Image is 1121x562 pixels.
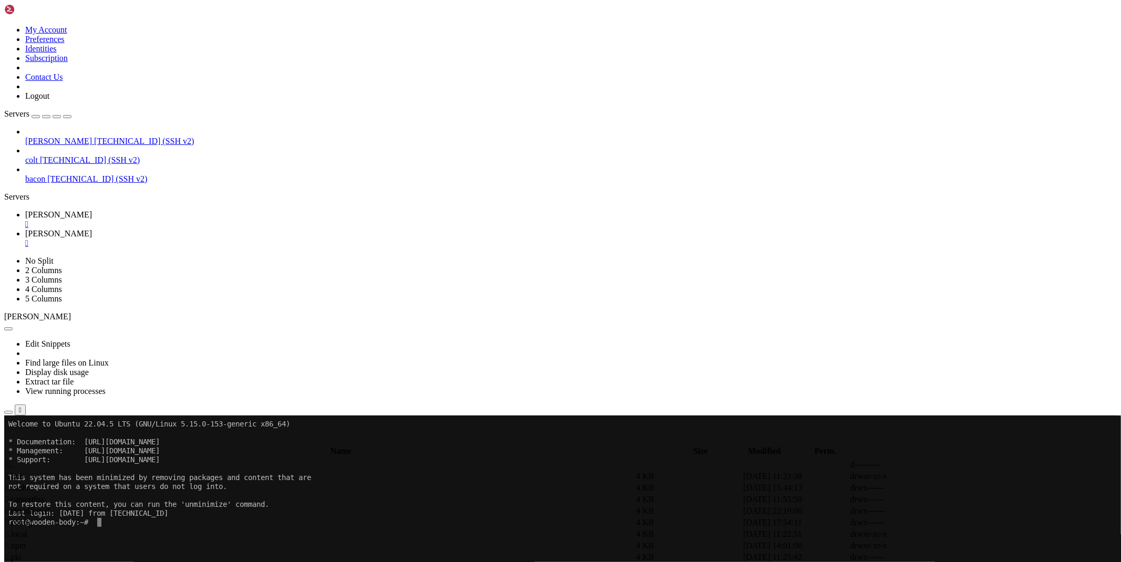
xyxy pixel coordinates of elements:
th: Name: activate to sort column descending [5,446,676,456]
a: 4 Columns [25,285,62,294]
a: View running processes [25,387,106,396]
li: colt [TECHNICAL_ID] (SSH v2) [25,146,1117,165]
span: [TECHNICAL_ID] (SSH v2) [40,155,140,164]
x-row: Welcome to Ubuntu 22.04.5 LTS (GNU/Linux 5.15.0-153-generic x86_64) [4,4,984,13]
td: drwx------ [850,483,956,493]
a:  [25,220,1117,229]
a: No Split [25,256,54,265]
td: 4 KB [635,529,742,539]
span:  [6,529,9,538]
span: .cache [6,483,30,492]
img: Shellngn [4,4,65,15]
a: maus [25,210,1117,229]
td: 4 KB [635,471,742,482]
span:  [6,553,9,561]
a: 2 Columns [25,266,62,275]
x-row: not required on a system that users do not log into. [4,67,984,76]
div:  [19,406,22,414]
a: My Account [25,25,67,34]
td: 4 KB [635,483,742,493]
td: drwxr-xr-x [850,471,956,482]
td: 4 KB [635,506,742,516]
span: .. [6,460,13,469]
span: [PERSON_NAME] [4,312,71,321]
a: bacon [TECHNICAL_ID] (SSH v2) [25,174,1117,184]
td: 4 KB [635,517,742,528]
span: [TECHNICAL_ID] (SSH v2) [94,137,194,145]
span:  [6,472,9,481]
x-row: Last login: [DATE] from [TECHNICAL_ID] [4,93,984,102]
x-row: This system has been minimized by removing packages and content that are [4,58,984,67]
span: [TECHNICAL_ID] (SSH v2) [47,174,147,183]
span: [PERSON_NAME] [25,137,92,145]
a: 5 Columns [25,294,62,303]
x-row: * Documentation: [URL][DOMAIN_NAME] [4,22,984,31]
a: Subscription [25,54,68,63]
li: [PERSON_NAME] [TECHNICAL_ID] (SSH v2) [25,127,1117,146]
th: Modified: activate to sort column ascending [725,446,804,456]
x-row: To restore this content, you can run the 'unminimize' command. [4,85,984,93]
td: d--------- [850,460,956,470]
td: drwx------ [850,517,956,528]
span: colt [25,155,38,164]
td: drwxr-xr-x [850,529,956,539]
a: Servers [4,109,71,118]
td: 4 KB [635,540,742,551]
span: .local [6,529,27,538]
x-row: * Support: [URL][DOMAIN_NAME] [4,40,984,49]
a: maus [25,229,1117,248]
a: Contact Us [25,72,63,81]
a: Logout [25,91,49,100]
td: [DATE] 11:22:51 [743,529,849,539]
a: Find large files on Linux [25,358,109,367]
td: drwx------ [850,506,956,516]
td: [DATE] 14:01:00 [743,540,849,551]
span: .bun [6,472,24,481]
a: colt [TECHNICAL_ID] (SSH v2) [25,155,1117,165]
x-row: root@wooden-body:~# [4,102,984,111]
span:  [6,460,9,469]
button:  [15,404,26,415]
span: bacon [25,174,45,183]
td: [DATE] 17:54:11 [743,517,849,528]
span: .npm [6,541,26,550]
span:  [6,506,9,515]
span: .camoufox [6,495,45,504]
a: Preferences [25,35,65,44]
td: [DATE] 11:55:50 [743,494,849,505]
td: [DATE] 15:44:13 [743,483,849,493]
a:  [25,238,1117,248]
span: [PERSON_NAME] [25,229,92,238]
x-row: * Management: [URL][DOMAIN_NAME] [4,31,984,40]
a: Extract tar file [25,377,74,386]
span: .pki [6,553,22,561]
th: Size: activate to sort column ascending [677,446,723,456]
div: Servers [4,192,1117,202]
li: bacon [TECHNICAL_ID] (SSH v2) [25,165,1117,184]
span:  [6,541,9,550]
td: drwxr-xr-x [850,540,956,551]
td: 4 KB [635,494,742,505]
span:  [6,518,9,527]
a: Display disk usage [25,368,89,377]
div: (20, 11) [93,102,97,111]
span: Servers [4,109,29,118]
span: [PERSON_NAME] [25,210,92,219]
span:  [6,495,9,504]
td: [DATE] 11:23:38 [743,471,849,482]
a: [PERSON_NAME] [TECHNICAL_ID] (SSH v2) [25,137,1117,146]
td: [DATE] 22:19:00 [743,506,849,516]
a: 3 Columns [25,275,62,284]
td: drwx------ [850,494,956,505]
span: .cloudflared [6,506,49,515]
span:  [6,483,9,492]
a: Edit Snippets [25,339,70,348]
a: Identities [25,44,57,53]
th: Perm.: activate to sort column ascending [805,446,846,456]
span: .config [6,518,33,527]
